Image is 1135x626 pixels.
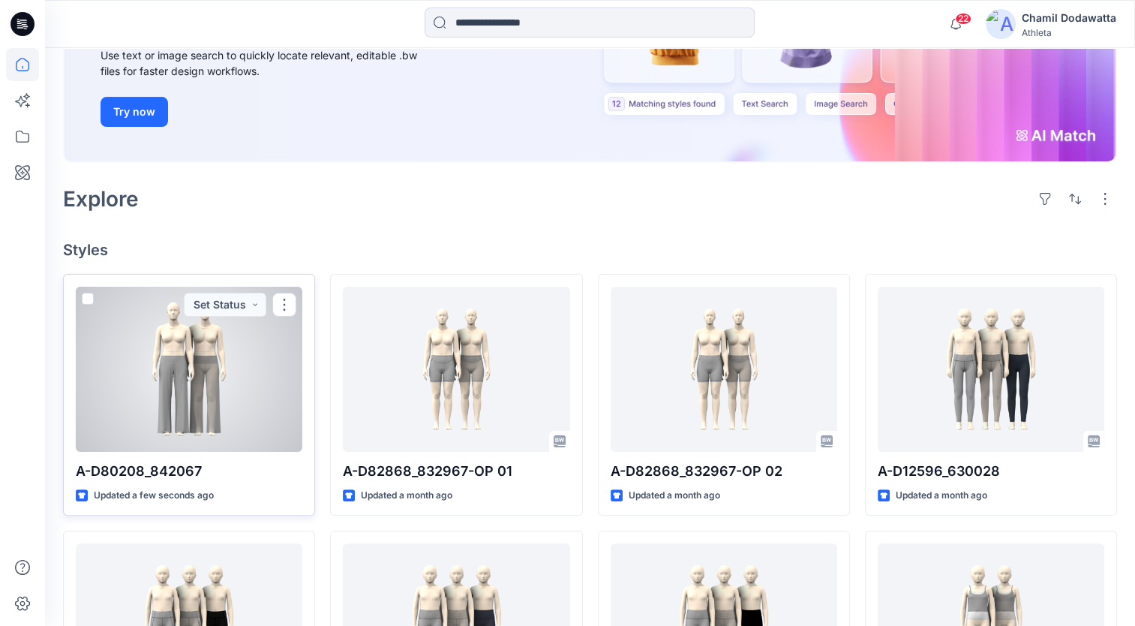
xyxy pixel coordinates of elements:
a: A-D80208_842067 [76,287,302,452]
p: Updated a month ago [629,488,720,504]
div: Chamil Dodawatta [1022,9,1116,27]
p: A-D12596_630028 [878,461,1104,482]
h4: Styles [63,241,1117,259]
p: Updated a month ago [896,488,987,504]
p: A-D82868_832967-OP 01 [343,461,569,482]
h2: Explore [63,187,139,211]
p: A-D80208_842067 [76,461,302,482]
span: 22 [955,13,971,25]
a: A-D82868_832967-OP 02 [611,287,837,452]
button: Try now [101,97,168,127]
a: A-D12596_630028 [878,287,1104,452]
div: Use text or image search to quickly locate relevant, editable .bw files for faster design workflows. [101,47,438,79]
img: avatar [986,9,1016,39]
p: Updated a few seconds ago [94,488,214,504]
p: Updated a month ago [361,488,452,504]
p: A-D82868_832967-OP 02 [611,461,837,482]
div: Athleta [1022,27,1116,38]
a: A-D82868_832967-OP 01 [343,287,569,452]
